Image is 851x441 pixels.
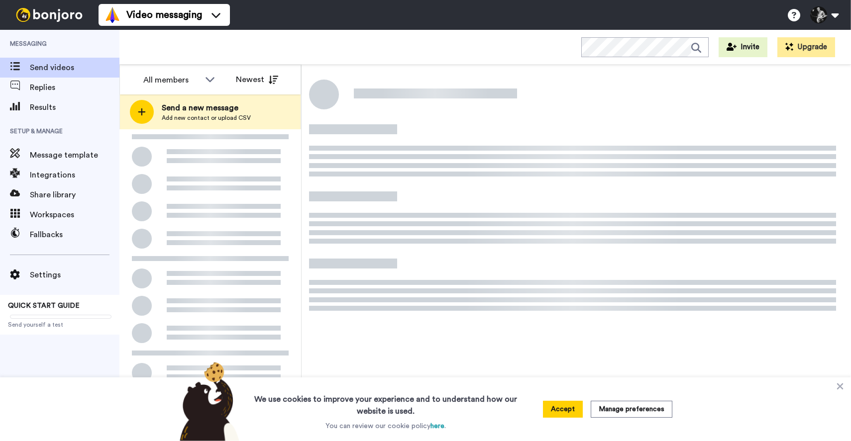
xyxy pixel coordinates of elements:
[30,62,119,74] span: Send videos
[8,321,111,329] span: Send yourself a test
[30,229,119,241] span: Fallbacks
[30,269,119,281] span: Settings
[30,189,119,201] span: Share library
[162,102,251,114] span: Send a new message
[228,70,286,89] button: Newest
[30,82,119,93] span: Replies
[8,302,80,309] span: QUICK START GUIDE
[105,7,120,23] img: vm-color.svg
[30,101,119,113] span: Results
[430,423,444,430] a: here
[30,209,119,221] span: Workspaces
[143,74,200,86] div: All members
[12,8,87,22] img: bj-logo-header-white.svg
[777,37,835,57] button: Upgrade
[126,8,202,22] span: Video messaging
[244,387,527,417] h3: We use cookies to improve your experience and to understand how our website is used.
[30,169,119,181] span: Integrations
[591,401,672,418] button: Manage preferences
[30,149,119,161] span: Message template
[719,37,767,57] button: Invite
[325,421,446,431] p: You can review our cookie policy .
[171,361,244,441] img: bear-with-cookie.png
[162,114,251,122] span: Add new contact or upload CSV
[543,401,583,418] button: Accept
